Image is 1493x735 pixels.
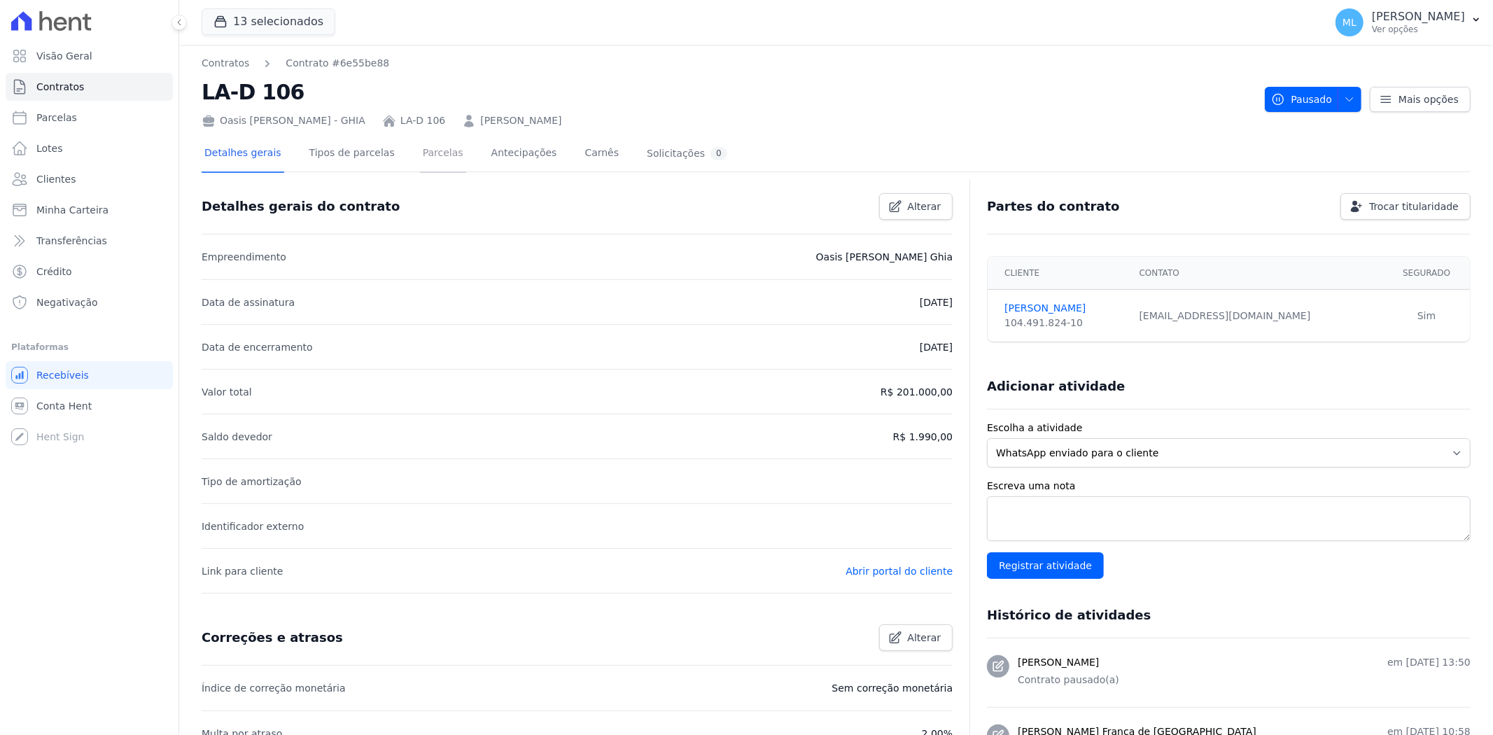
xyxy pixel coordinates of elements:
a: LA-D 106 [400,113,445,128]
a: Contrato #6e55be88 [286,56,389,71]
p: Saldo devedor [202,428,272,445]
h3: Partes do contrato [987,198,1120,215]
p: Data de encerramento [202,339,313,356]
span: Mais opções [1399,92,1459,106]
p: Contrato pausado(a) [1018,673,1471,687]
a: Alterar [879,624,953,651]
a: Solicitações0 [644,136,730,173]
span: Alterar [908,199,941,213]
p: Valor total [202,384,252,400]
p: Data de assinatura [202,294,295,311]
a: Transferências [6,227,173,255]
th: Contato [1131,257,1384,290]
div: Oasis [PERSON_NAME] - GHIA [202,113,365,128]
a: [PERSON_NAME] [1004,301,1122,316]
p: Empreendimento [202,248,286,265]
a: Trocar titularidade [1340,193,1471,220]
p: Ver opções [1372,24,1465,35]
span: Trocar titularidade [1369,199,1459,213]
a: Antecipações [489,136,560,173]
span: Conta Hent [36,399,92,413]
a: Alterar [879,193,953,220]
span: Visão Geral [36,49,92,63]
p: Índice de correção monetária [202,680,346,696]
h3: Detalhes gerais do contrato [202,198,400,215]
nav: Breadcrumb [202,56,1254,71]
div: Plataformas [11,339,167,356]
a: Parcelas [420,136,466,173]
button: Pausado [1265,87,1361,112]
span: Pausado [1271,87,1332,112]
input: Registrar atividade [987,552,1104,579]
span: Recebíveis [36,368,89,382]
span: Minha Carteira [36,203,108,217]
a: [PERSON_NAME] [480,113,561,128]
p: R$ 201.000,00 [881,384,953,400]
a: Crédito [6,258,173,286]
p: Oasis [PERSON_NAME] Ghia [816,248,953,265]
span: Crédito [36,265,72,279]
p: [DATE] [920,339,953,356]
a: Tipos de parcelas [307,136,398,173]
a: Visão Geral [6,42,173,70]
p: Link para cliente [202,563,283,580]
h2: LA-D 106 [202,76,1254,108]
a: Lotes [6,134,173,162]
th: Cliente [988,257,1130,290]
span: Lotes [36,141,63,155]
span: Alterar [908,631,941,645]
a: Contratos [202,56,249,71]
td: Sim [1383,290,1470,342]
p: [DATE] [920,294,953,311]
a: Minha Carteira [6,196,173,224]
a: Conta Hent [6,392,173,420]
span: Transferências [36,234,107,248]
button: 13 selecionados [202,8,335,35]
p: Identificador externo [202,518,304,535]
a: Carnês [582,136,622,173]
span: Clientes [36,172,76,186]
h3: [PERSON_NAME] [1018,655,1099,670]
span: Negativação [36,295,98,309]
p: Sem correção monetária [832,680,953,696]
h3: Adicionar atividade [987,378,1125,395]
div: 0 [710,147,727,160]
a: Detalhes gerais [202,136,284,173]
a: Recebíveis [6,361,173,389]
span: ML [1343,17,1357,27]
p: Tipo de amortização [202,473,302,490]
label: Escreva uma nota [987,479,1471,493]
span: Parcelas [36,111,77,125]
th: Segurado [1383,257,1470,290]
div: [EMAIL_ADDRESS][DOMAIN_NAME] [1140,309,1375,323]
a: Clientes [6,165,173,193]
a: Negativação [6,288,173,316]
a: Contratos [6,73,173,101]
p: em [DATE] 13:50 [1387,655,1471,670]
a: Abrir portal do cliente [846,566,953,577]
div: Solicitações [647,147,727,160]
h3: Histórico de atividades [987,607,1151,624]
nav: Breadcrumb [202,56,389,71]
div: 104.491.824-10 [1004,316,1122,330]
p: [PERSON_NAME] [1372,10,1465,24]
p: R$ 1.990,00 [893,428,953,445]
h3: Correções e atrasos [202,629,343,646]
label: Escolha a atividade [987,421,1471,435]
button: ML [PERSON_NAME] Ver opções [1324,3,1493,42]
span: Contratos [36,80,84,94]
a: Parcelas [6,104,173,132]
a: Mais opções [1370,87,1471,112]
